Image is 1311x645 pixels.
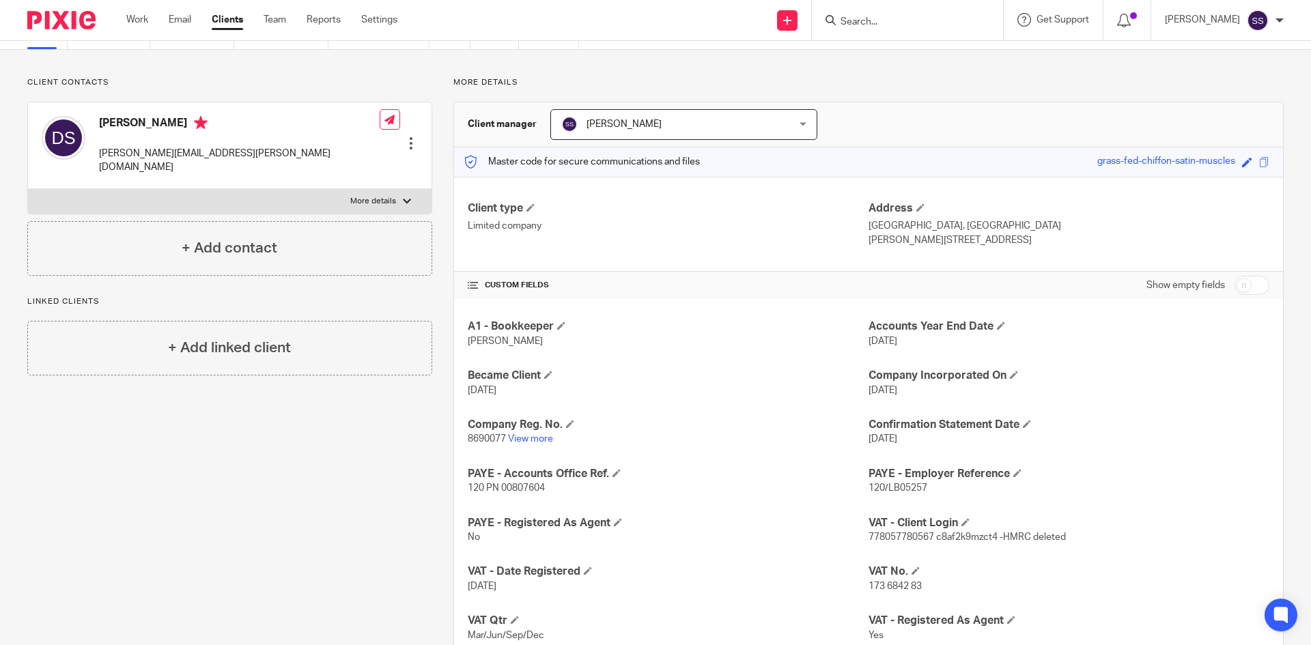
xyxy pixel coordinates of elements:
h4: + Add contact [182,238,277,259]
span: Yes [869,631,884,640]
i: Primary [194,116,208,130]
span: Get Support [1037,15,1089,25]
h4: CUSTOM FIELDS [468,280,869,291]
p: Linked clients [27,296,432,307]
h4: Company Reg. No. [468,418,869,432]
a: Settings [361,13,397,27]
span: Mar/Jun/Sep/Dec [468,631,544,640]
a: Reports [307,13,341,27]
span: [DATE] [869,336,897,346]
h4: PAYE - Registered As Agent [468,516,869,530]
h4: Became Client [468,369,869,383]
h4: VAT - Client Login [869,516,1269,530]
a: Clients [212,13,243,27]
img: svg%3E [1247,10,1269,31]
span: [DATE] [468,582,496,591]
span: [PERSON_NAME] [468,336,543,346]
h4: Client type [468,201,869,216]
p: [PERSON_NAME][STREET_ADDRESS] [869,233,1269,247]
a: View more [508,434,553,444]
h4: PAYE - Employer Reference [869,467,1269,481]
a: Team [264,13,286,27]
h4: Address [869,201,1269,216]
label: Show empty fields [1146,278,1225,292]
a: Email [169,13,191,27]
h4: Company Incorporated On [869,369,1269,383]
p: [GEOGRAPHIC_DATA], [GEOGRAPHIC_DATA] [869,219,1269,233]
span: [DATE] [468,386,496,395]
h4: PAYE - Accounts Office Ref. [468,467,869,481]
p: [PERSON_NAME] [1165,13,1240,27]
h4: VAT No. [869,564,1269,579]
span: [DATE] [869,434,897,444]
span: 778057780567 c8af2k9mzct4 -HMRC deleted [869,532,1066,542]
img: svg%3E [561,116,578,132]
h4: A1 - Bookkeeper [468,319,869,334]
h4: VAT - Registered As Agent [869,614,1269,628]
p: [PERSON_NAME][EMAIL_ADDRESS][PERSON_NAME][DOMAIN_NAME] [99,147,380,175]
h4: [PERSON_NAME] [99,116,380,133]
img: Pixie [27,11,96,29]
h4: Confirmation Statement Date [869,418,1269,432]
p: More details [453,77,1284,88]
span: 120/LB05257 [869,483,927,493]
div: grass-fed-chiffon-satin-muscles [1097,154,1235,170]
span: [PERSON_NAME] [587,119,662,129]
p: More details [350,196,396,207]
img: svg%3E [42,116,85,160]
span: [DATE] [869,386,897,395]
span: 120 PN 00807604 [468,483,545,493]
h4: VAT Qtr [468,614,869,628]
h3: Client manager [468,117,537,131]
span: No [468,532,480,542]
span: 8690077 [468,434,506,444]
input: Search [839,16,962,29]
p: Master code for secure communications and files [464,155,700,169]
a: Work [126,13,148,27]
h4: VAT - Date Registered [468,564,869,579]
p: Client contacts [27,77,432,88]
p: Limited company [468,219,869,233]
h4: Accounts Year End Date [869,319,1269,334]
span: 173 6842 83 [869,582,922,591]
h4: + Add linked client [168,337,291,358]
